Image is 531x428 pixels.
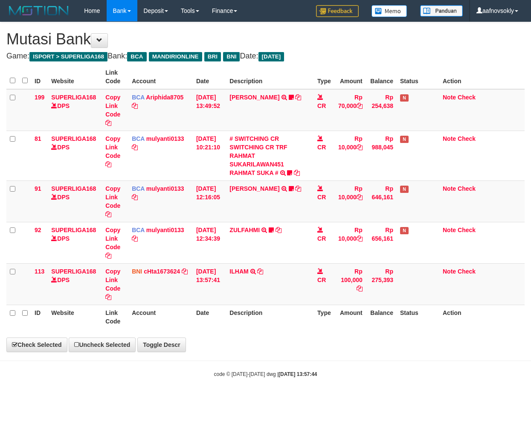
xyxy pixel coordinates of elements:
td: Rp 254,638 [366,89,397,131]
span: BCA [132,135,145,142]
th: Website [48,65,102,89]
td: [DATE] 10:21:10 [193,131,226,181]
span: CR [317,194,326,201]
a: Copy Link Code [105,268,120,300]
td: [DATE] 13:57:41 [193,263,226,305]
h1: Mutasi Bank [6,31,525,48]
a: ZULFAHMI [229,227,260,233]
span: BCA [132,185,145,192]
a: SUPERLIGA168 [51,227,96,233]
th: ID [31,65,48,89]
th: Account [128,65,193,89]
th: Balance [366,65,397,89]
span: 199 [35,94,44,101]
th: Type [314,65,334,89]
a: Copy Link Code [105,185,120,218]
img: Feedback.jpg [316,5,359,17]
span: CR [317,277,326,283]
td: Rp 656,161 [366,222,397,263]
a: ILHAM [229,268,248,275]
th: ID [31,305,48,329]
span: BRI [204,52,221,61]
a: SUPERLIGA168 [51,268,96,275]
img: panduan.png [420,5,463,17]
a: mulyanti0133 [146,135,184,142]
td: DPS [48,131,102,181]
a: Ariphida8705 [146,94,183,101]
th: Status [397,65,439,89]
span: BCA [132,94,145,101]
span: Has Note [400,94,409,102]
span: [DATE] [258,52,284,61]
a: Check [458,135,476,142]
a: Note [443,94,456,101]
a: Copy Link Code [105,135,120,168]
td: Rp 988,045 [366,131,397,181]
a: SUPERLIGA168 [51,185,96,192]
td: Rp 100,000 [335,263,366,305]
a: [PERSON_NAME] [229,185,279,192]
th: Date [193,305,226,329]
a: Note [443,227,456,233]
a: cHta1673624 [144,268,180,275]
span: CR [317,235,326,242]
span: CR [317,102,326,109]
td: DPS [48,263,102,305]
th: Description [226,305,314,329]
th: Action [439,305,525,329]
span: Has Note [400,136,409,143]
th: Link Code [102,305,128,329]
span: 91 [35,185,41,192]
td: [DATE] 13:49:52 [193,89,226,131]
span: ISPORT > SUPERLIGA168 [29,52,107,61]
a: Toggle Descr [137,338,186,352]
td: Rp 275,393 [366,263,397,305]
th: Amount [335,305,366,329]
a: # SWITCHING CR SWITCHING CR TRF RAHMAT SUKARILAWAN451 RAHMAT SUKA # [229,135,287,176]
td: [DATE] 12:16:05 [193,181,226,222]
span: CR [317,144,326,151]
h4: Game: Bank: Date: [6,52,525,61]
span: BNI [132,268,142,275]
th: Action [439,65,525,89]
span: 81 [35,135,41,142]
a: mulyanti0133 [146,227,184,233]
span: BNI [223,52,240,61]
a: Check [458,227,476,233]
a: Check Selected [6,338,67,352]
td: DPS [48,89,102,131]
small: code © [DATE]-[DATE] dwg | [214,371,317,377]
img: MOTION_logo.png [6,4,71,17]
span: BCA [132,227,145,233]
a: Note [443,268,456,275]
a: Note [443,135,456,142]
td: DPS [48,181,102,222]
th: Status [397,305,439,329]
a: Copy Link Code [105,227,120,259]
td: Rp 10,000 [335,131,366,181]
span: 113 [35,268,44,275]
th: Date [193,65,226,89]
th: Link Code [102,65,128,89]
a: Check [458,268,476,275]
a: Check [458,185,476,192]
span: 92 [35,227,41,233]
a: Check [458,94,476,101]
th: Website [48,305,102,329]
img: Button%20Memo.svg [371,5,407,17]
a: SUPERLIGA168 [51,94,96,101]
td: Rp 646,161 [366,181,397,222]
a: Uncheck Selected [69,338,136,352]
strong: [DATE] 13:57:44 [279,371,317,377]
span: Has Note [400,227,409,234]
th: Account [128,305,193,329]
span: MANDIRIONLINE [149,52,202,61]
th: Amount [335,65,366,89]
a: [PERSON_NAME] [229,94,279,101]
span: Has Note [400,186,409,193]
th: Type [314,305,334,329]
td: Rp 70,000 [335,89,366,131]
span: BCA [127,52,146,61]
th: Balance [366,305,397,329]
td: DPS [48,222,102,263]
